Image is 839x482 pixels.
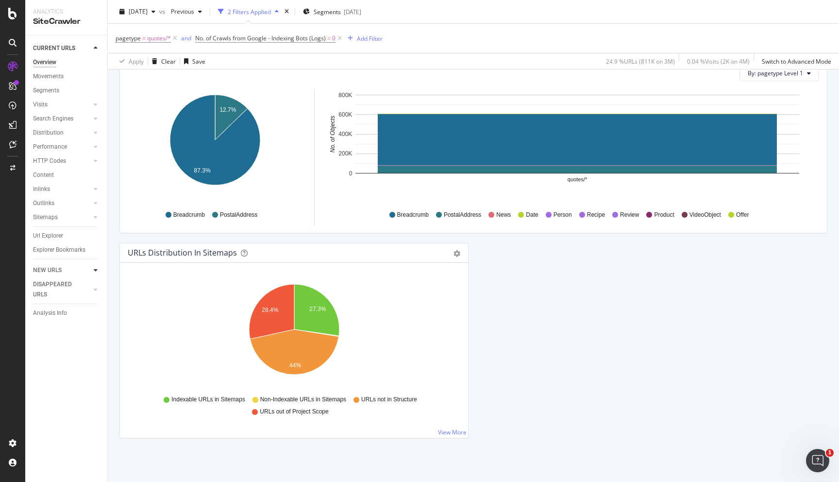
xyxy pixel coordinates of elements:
button: Apply [116,53,144,69]
span: = [142,34,146,42]
a: Inlinks [33,184,91,194]
a: Analysis Info [33,308,101,318]
span: quotes/* [147,32,171,45]
span: Non-Indexable URLs in Sitemaps [260,396,346,404]
div: NEW URLS [33,265,62,275]
span: Breadcrumb [173,211,205,219]
span: News [496,211,511,219]
span: PostalAddress [220,211,257,219]
span: PostalAddress [444,211,481,219]
text: 12.7% [219,106,236,113]
div: Analytics [33,8,100,16]
span: VideoObject [689,211,721,219]
span: Review [620,211,639,219]
a: Content [33,170,101,180]
span: URLs not in Structure [361,396,417,404]
div: Url Explorer [33,231,63,241]
text: 200K [338,150,352,157]
div: gear [453,250,460,257]
div: and [181,34,191,42]
span: 2025 Sep. 13th [129,7,148,16]
span: = [327,34,331,42]
div: Outlinks [33,198,54,208]
div: Explorer Bookmarks [33,245,85,255]
a: HTTP Codes [33,156,91,166]
span: URLs out of Project Scope [260,408,328,416]
a: Segments [33,86,101,96]
div: Performance [33,142,67,152]
a: DISAPPEARED URLS [33,279,91,300]
span: Indexable URLs in Sitemaps [171,396,245,404]
div: Inlinks [33,184,50,194]
div: Overview [33,57,56,68]
text: 0 [349,170,352,177]
div: times [283,7,291,17]
div: HTTP Codes [33,156,66,166]
span: pagetype [116,34,141,42]
button: [DATE] [116,4,159,19]
button: By: pagetype Level 1 [739,66,819,81]
div: Content [33,170,54,180]
a: Outlinks [33,198,91,208]
span: 1 [826,449,834,457]
button: Add Filter [344,33,383,44]
svg: A chart. [326,89,819,202]
svg: A chart. [128,278,460,391]
div: [DATE] [344,7,361,16]
a: Performance [33,142,91,152]
svg: A chart. [130,89,300,202]
text: 400K [338,131,352,138]
a: Search Engines [33,114,91,124]
span: By: pagetype Level 1 [748,69,803,77]
div: DISAPPEARED URLS [33,279,82,300]
span: Date [526,211,538,219]
span: Breadcrumb [397,211,429,219]
text: 44% [289,362,301,369]
a: Explorer Bookmarks [33,245,101,255]
iframe: Intercom live chat [806,449,829,472]
div: Visits [33,100,48,110]
a: Distribution [33,128,91,138]
text: No. of Objects [329,116,336,153]
div: Add Filter [357,34,383,42]
div: 24.9 % URLs ( 811K on 3M ) [606,57,675,65]
button: Clear [148,53,176,69]
div: Analysis Info [33,308,67,318]
div: 2 Filters Applied [228,7,271,16]
button: Segments[DATE] [299,4,365,19]
text: 87.3% [194,167,211,174]
button: and [181,34,191,43]
button: Switch to Advanced Mode [758,53,831,69]
a: Url Explorer [33,231,101,241]
div: 0.04 % Visits ( 2K on 4M ) [687,57,750,65]
span: No. of Crawls from Google - Indexing Bots (Logs) [195,34,326,42]
button: Save [180,53,205,69]
a: Movements [33,71,101,82]
span: Person [554,211,572,219]
text: quotes/* [568,176,587,182]
text: 600K [338,111,352,118]
div: Segments [33,86,59,96]
div: Save [192,57,205,65]
a: NEW URLS [33,265,91,275]
span: Product [654,211,674,219]
span: 0 [332,32,336,45]
span: Previous [167,7,194,16]
text: 800K [338,92,352,99]
div: URLs Distribution in Sitemaps [128,248,237,258]
div: Movements [33,71,64,82]
text: 28.4% [262,307,278,313]
span: Offer [736,211,749,219]
div: Apply [129,57,144,65]
span: Recipe [587,211,605,219]
a: Sitemaps [33,212,91,223]
div: SiteCrawler [33,16,100,27]
button: 2 Filters Applied [214,4,283,19]
div: Switch to Advanced Mode [762,57,831,65]
text: 27.3% [309,306,326,312]
button: Previous [167,4,206,19]
span: Segments [314,7,341,16]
